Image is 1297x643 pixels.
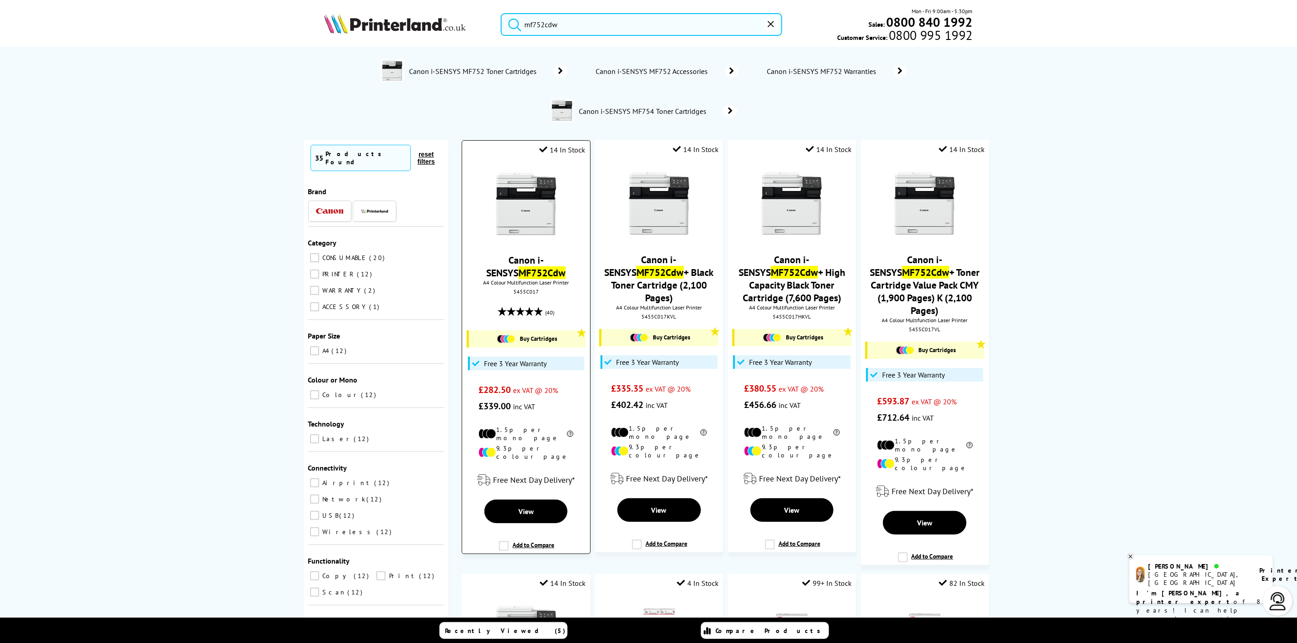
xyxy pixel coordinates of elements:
img: Canon [316,208,343,214]
label: Add to Compare [632,540,687,557]
span: 12 [419,572,436,580]
img: Cartridges [630,334,648,342]
input: Airprint 12 [310,478,319,487]
span: 12 [367,495,384,503]
img: Canon-MF754Cdw-DeptImage.jpg [551,99,573,122]
span: USB [321,511,339,520]
span: 12 [340,511,357,520]
span: inc VAT [646,401,668,410]
img: Canon-MF752Cdw-Front-Small.jpg [891,170,959,238]
span: A4 Colour Multifunction Laser Printer [599,304,719,311]
span: 12 [375,479,392,487]
span: Free Next Day Delivery* [493,475,575,485]
span: A4 [321,347,331,355]
img: Cartridges [896,346,914,354]
mark: MF752Cdw [518,266,566,279]
li: 9.3p per colour page [478,444,573,461]
div: modal_delivery [467,467,585,493]
span: £335.35 [611,383,643,394]
input: Wireless 12 [310,527,319,536]
div: modal_delivery [865,479,985,504]
span: Buy Cartridges [653,334,690,341]
a: Canon i-SENSYS MF752 Warranties [766,65,907,78]
a: Buy Cartridges [473,335,581,343]
span: A4 Colour Multifunction Laser Printer [732,304,852,311]
p: of 8 years! I can help you choose the right product [1136,589,1266,632]
img: Cartridges [763,334,781,342]
span: View [917,518,932,527]
a: View [750,498,834,522]
span: Free Next Day Delivery* [759,473,841,484]
div: [GEOGRAPHIC_DATA], [GEOGRAPHIC_DATA] [1149,570,1248,587]
li: 9.3p per colour page [611,443,707,459]
span: 1 [370,303,382,311]
img: Canon-069-CMYK-Pack-Small.png [643,604,675,635]
div: 14 In Stock [806,145,852,154]
img: Cartridges [497,335,515,343]
span: Free Next Day Delivery* [626,473,708,484]
img: user-headset-light.svg [1269,592,1287,610]
span: (40) [545,304,554,321]
span: Free 3 Year Warranty [882,370,945,379]
span: Sales: [869,20,885,29]
a: View [617,498,701,522]
span: 2 [365,286,378,295]
span: ex VAT @ 20% [513,386,558,395]
span: Free Next Day Delivery* [892,486,974,496]
span: Customer Service: [837,31,972,42]
a: 0800 840 1992 [885,18,973,26]
div: Products Found [326,150,406,166]
span: Canon i-SENSYS MF752 Warranties [766,67,880,76]
span: Laser [321,435,353,443]
span: Free 3 Year Warranty [616,358,679,367]
div: modal_delivery [732,466,852,491]
img: Canon-MF752Cdw-Front-Small.jpg [625,170,693,238]
div: 5455C017KVL [602,313,716,320]
span: £712.64 [877,412,909,423]
input: Scan 12 [310,588,319,597]
span: 12 [357,270,375,278]
span: Mon - Fri 9:00am - 5:30pm [912,7,973,15]
label: Add to Compare [898,552,953,569]
span: inc VAT [779,401,801,410]
span: Print [387,572,418,580]
span: Brand [308,187,327,196]
input: Print 12 [376,571,385,580]
span: 35 [316,153,324,162]
a: Canon i-SENSYSMF752Cdw+ Black Toner Cartridge (2,100 Pages) [604,253,714,304]
a: View [883,511,967,535]
span: CONSUMABLE [321,254,369,262]
label: Add to Compare [765,540,820,557]
label: Add to Compare [499,541,554,558]
span: ex VAT @ 20% [779,384,824,393]
span: Network [321,495,366,503]
span: 12 [332,347,349,355]
div: modal_delivery [599,466,719,491]
a: Buy Cartridges [606,334,714,342]
a: Buy Cartridges [739,334,847,342]
span: Double Sided [308,617,350,626]
a: Buy Cartridges [872,346,980,354]
a: Canon i-SENSYS MF754 Toner Cartridges [578,99,737,123]
a: View [484,500,567,523]
img: amy-livechat.png [1136,567,1145,583]
span: Recently Viewed (5) [445,627,566,635]
b: I'm [PERSON_NAME], a printer expert [1136,589,1242,606]
span: Scan [321,588,347,596]
span: View [651,506,667,515]
span: ACCESSORY [321,303,369,311]
span: Colour or Mono [308,375,358,384]
span: inc VAT [513,402,535,411]
span: Airprint [321,479,374,487]
span: 12 [354,572,371,580]
span: A4 Colour Multifunction Laser Printer [865,317,985,324]
span: Category [308,238,337,247]
img: Canon-MF752Cdw-Front-Small.jpg [758,170,826,238]
input: WARRANTY 2 [310,286,319,295]
li: 1.5p per mono page [478,426,573,442]
a: Canon i-SENSYSMF752Cdw [486,254,566,279]
li: 1.5p per mono page [744,424,840,441]
div: 14 In Stock [540,579,586,588]
span: WARRANTY [321,286,364,295]
span: Free 3 Year Warranty [484,359,547,368]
